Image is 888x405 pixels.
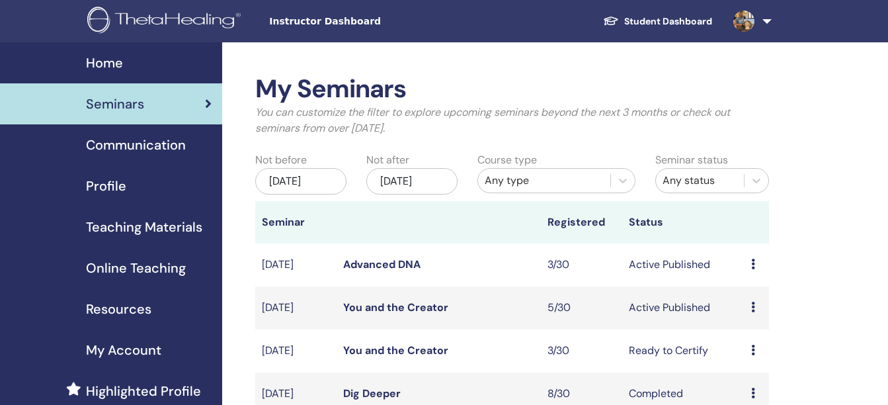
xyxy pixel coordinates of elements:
img: logo.png [87,7,245,36]
span: Highlighted Profile [86,381,201,401]
td: [DATE] [255,330,337,373]
img: graduation-cap-white.svg [603,15,619,26]
a: You and the Creator [343,343,448,357]
td: Ready to Certify [622,330,745,373]
span: My Account [86,340,161,360]
label: Course type [477,152,537,168]
span: Instructor Dashboard [269,15,467,28]
td: [DATE] [255,244,337,287]
span: Profile [86,176,126,196]
a: Advanced DNA [343,257,421,271]
div: [DATE] [366,168,458,195]
span: Seminars [86,94,144,114]
label: Not after [366,152,409,168]
a: Dig Deeper [343,386,401,400]
td: 3/30 [541,330,622,373]
span: Online Teaching [86,258,186,278]
th: Status [622,201,745,244]
td: Active Published [622,244,745,287]
a: Student Dashboard [592,9,723,34]
h2: My Seminars [255,74,769,105]
div: [DATE] [255,168,346,195]
a: You and the Creator [343,300,448,314]
div: Any type [485,173,604,189]
span: Home [86,53,123,73]
span: Communication [86,135,186,155]
td: Active Published [622,287,745,330]
th: Seminar [255,201,337,244]
div: Any status [663,173,737,189]
td: 3/30 [541,244,622,287]
img: default.jpg [733,11,754,32]
p: You can customize the filter to explore upcoming seminars beyond the next 3 months or check out s... [255,105,769,136]
span: Resources [86,299,151,319]
span: Teaching Materials [86,217,202,237]
label: Seminar status [655,152,728,168]
label: Not before [255,152,307,168]
td: [DATE] [255,287,337,330]
th: Registered [541,201,622,244]
td: 5/30 [541,287,622,330]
